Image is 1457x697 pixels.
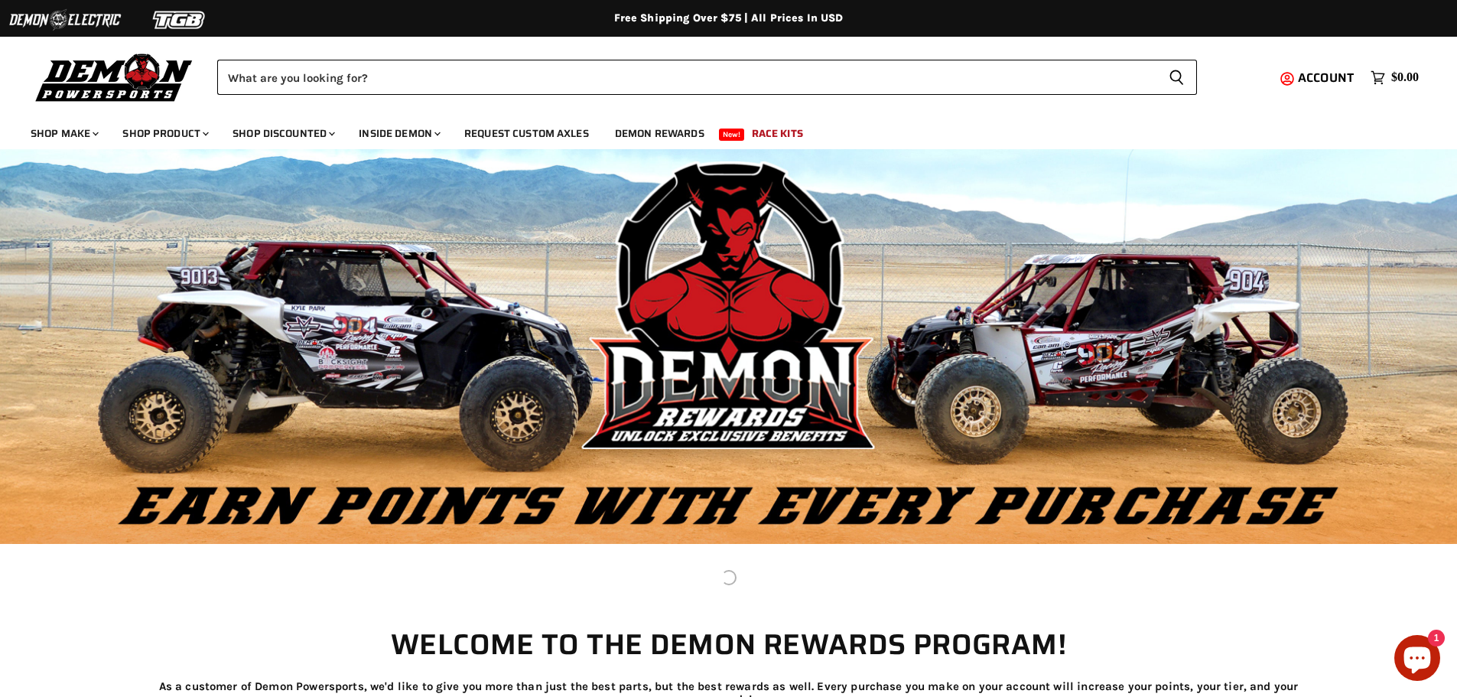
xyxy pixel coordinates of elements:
ul: Main menu [19,112,1415,149]
div: Free Shipping Over $75 | All Prices In USD [117,11,1341,25]
a: $0.00 [1363,67,1426,89]
a: Shop Discounted [221,118,344,149]
span: New! [719,129,745,141]
img: Demon Electric Logo 2 [8,5,122,34]
a: Shop Make [19,118,108,149]
a: Inside Demon [347,118,450,149]
a: Account [1291,71,1363,85]
inbox-online-store-chat: Shopify online store chat [1390,635,1445,685]
img: Demon Powersports [31,50,198,104]
a: Demon Rewards [603,118,716,149]
h1: Welcome to the Demon Rewards Program! [150,627,1308,660]
button: Search [1156,60,1197,95]
span: $0.00 [1391,70,1419,85]
span: Account [1298,68,1354,87]
input: Search [217,60,1156,95]
a: Race Kits [740,118,815,149]
a: Shop Product [111,118,218,149]
img: TGB Logo 2 [122,5,237,34]
form: Product [217,60,1197,95]
a: Request Custom Axles [453,118,600,149]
